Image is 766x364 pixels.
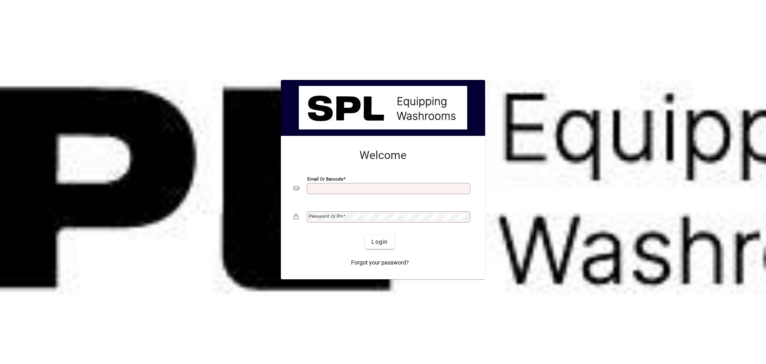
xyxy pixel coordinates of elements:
a: Forgot your password? [348,255,412,270]
button: Login [365,235,394,249]
mat-label: Password or Pin [309,213,343,219]
span: Login [371,238,388,246]
span: Forgot your password? [351,259,409,267]
h2: Welcome [294,149,472,162]
mat-label: Email or Barcode [307,176,343,182]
